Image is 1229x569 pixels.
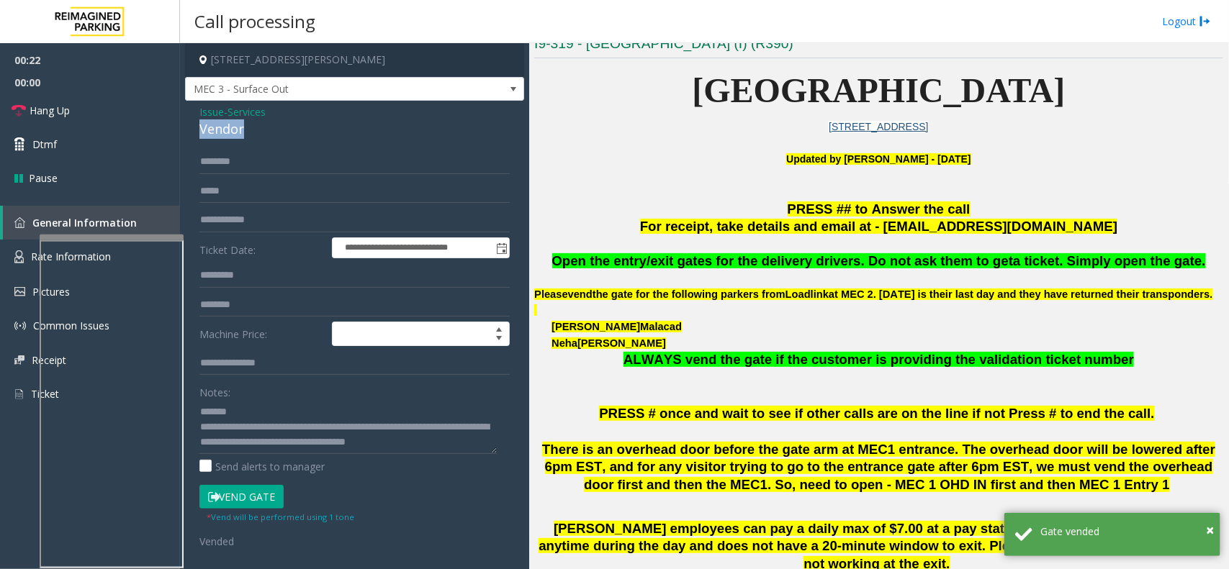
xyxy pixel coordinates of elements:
label: Notes: [199,380,230,400]
span: Vended [199,534,234,548]
a: [STREET_ADDRESS] [829,121,928,132]
span: Decrease value [489,334,509,345]
label: Send alerts to manager [199,459,325,474]
span: Loadlink [785,288,829,301]
span: Ticket [31,387,59,401]
h4: [STREET_ADDRESS][PERSON_NAME] [185,43,524,77]
b: Updated by [PERSON_NAME] - [DATE] [786,153,971,165]
span: Common Issues [33,319,109,332]
a: Logout [1162,14,1211,29]
span: Hang Up [30,103,70,118]
span: Pictures [32,285,70,299]
small: Vend will be performed using 1 tone [207,511,354,522]
img: 'icon' [14,287,25,296]
span: Increase value [489,322,509,334]
span: Neha [552,337,577,349]
img: 'icon' [14,320,26,332]
h3: I9-319 - [GEOGRAPHIC_DATA] (I) (R390) [534,35,1223,58]
img: 'icon' [14,217,25,228]
span: - [224,105,266,119]
label: Machine Price: [196,322,328,346]
img: 'icon' [14,250,24,263]
span: Receipt [32,353,66,367]
span: ALWAYS vend the gate if the customer is providing the validation ticket number [623,352,1134,367]
span: Issue [199,104,224,119]
span: Dtmf [32,137,57,152]
span: Open the entry/exit gates for the delivery drivers. Do not ask them to get [552,253,1014,268]
span: MEC 3 - Surface Out [186,78,456,101]
button: Close [1206,519,1214,541]
span: PRESS # once and wait to see if other calls are on the line if not Press # to end the call. [599,406,1154,421]
img: 'icon' [14,355,24,365]
span: [PERSON_NAME] [577,337,666,350]
span: Rate Information [31,250,111,263]
h3: Call processing [187,4,323,39]
span: the gate for the following parkers from [593,288,785,300]
span: Services [228,104,266,119]
span: [GEOGRAPHIC_DATA] [693,71,1066,109]
span: General Information [32,216,137,229]
span: For receipt, take details and email at - [EMAIL_ADDRESS][DOMAIN_NAME] [640,219,1117,234]
span: a ticket. Simply open the gate. [1013,253,1205,268]
span: Pause [29,170,58,186]
div: Vendor [199,119,510,139]
div: Gate vended [1040,524,1210,539]
span: Please [534,288,567,300]
button: Vend Gate [199,485,284,509]
span: [PERSON_NAME] [552,321,640,332]
span: vend [568,288,593,301]
span: [PERSON_NAME] employees can pay a daily max of $7.00 at a pay station. This payment can be made a... [539,521,1204,554]
span: at MEC 2. [DATE] is their last day and they have returned their transponders. [829,288,1212,300]
img: 'icon' [14,388,24,401]
span: × [1206,520,1214,540]
span: PRESS ## to Answer the call [788,201,971,217]
span: There is an overhead door before the gate arm at MEC1 entrance. The overhead door will be lowered... [542,442,1215,493]
label: Ticket Date: [196,237,328,259]
img: logout [1199,14,1211,29]
span: Toggle popup [493,238,509,258]
a: General Information [3,206,180,240]
span: Malacad [640,321,682,333]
